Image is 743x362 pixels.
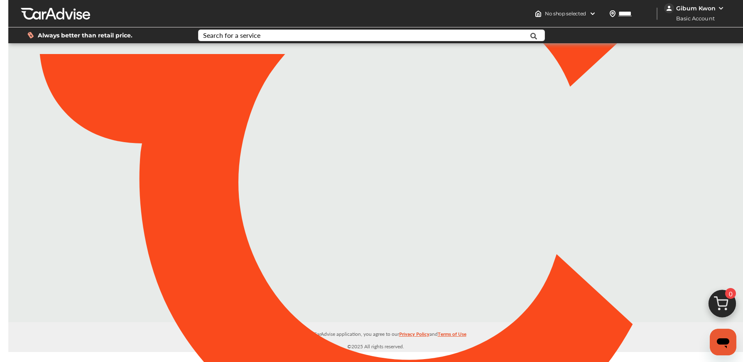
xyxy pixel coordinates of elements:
[609,10,616,17] img: location_vector.a44bc228.svg
[664,3,674,13] img: jVpblrzwTbfkPYzPPzSLxeg0AAAAASUVORK5CYII=
[545,10,586,17] span: No shop selected
[203,32,260,39] div: Search for a service
[710,329,736,355] iframe: Button to launch messaging window
[27,32,34,39] img: dollor_label_vector.a70140d1.svg
[665,14,721,23] span: Basic Account
[676,5,716,12] div: Gibum Kwon
[702,286,742,326] img: cart_icon.3d0951e8.svg
[8,322,743,352] div: © 2025 All rights reserved.
[8,329,743,338] p: By using the CarAdvise application, you agree to our and
[657,7,657,20] img: header-divider.bc55588e.svg
[309,165,347,197] img: CA_CheckIcon.cf4f08d4.svg
[725,288,736,299] span: 0
[589,10,596,17] img: header-down-arrow.9dd2ce7d.svg
[38,32,132,38] span: Always better than retail price.
[535,10,542,17] img: header-home-logo.8d720a4f.svg
[718,5,724,12] img: WGsFRI8htEPBVLJbROoPRyZpYNWhNONpIPPETTm6eUC0GeLEiAAAAAElFTkSuQmCC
